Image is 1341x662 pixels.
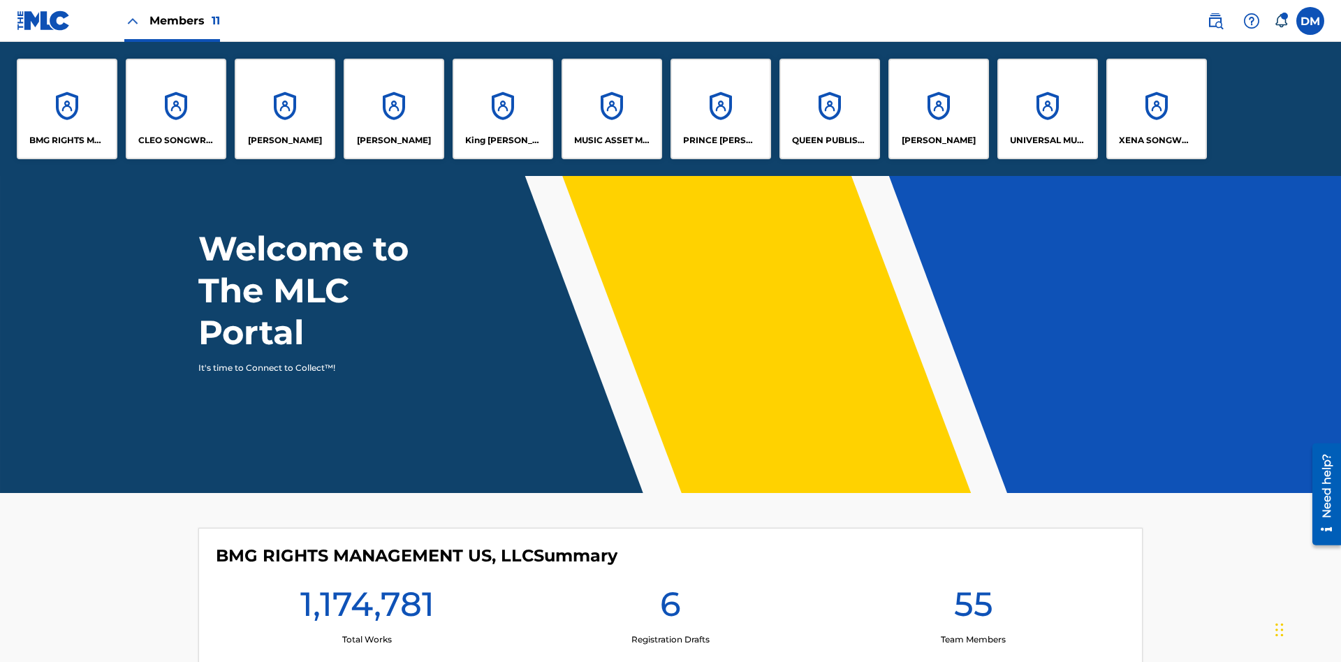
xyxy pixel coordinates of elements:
h4: BMG RIGHTS MANAGEMENT US, LLC [216,545,617,566]
a: Accounts[PERSON_NAME] [344,59,444,159]
a: Accounts[PERSON_NAME] [235,59,335,159]
p: King McTesterson [465,134,541,147]
span: 11 [212,14,220,27]
p: Team Members [941,633,1006,646]
div: Drag [1275,609,1284,651]
a: AccountsMUSIC ASSET MANAGEMENT (MAM) [562,59,662,159]
p: BMG RIGHTS MANAGEMENT US, LLC [29,134,105,147]
span: Members [149,13,220,29]
a: Accounts[PERSON_NAME] [888,59,989,159]
div: User Menu [1296,7,1324,35]
h1: 55 [954,583,993,633]
p: QUEEN PUBLISHA [792,134,868,147]
h1: 6 [660,583,681,633]
a: AccountsKing [PERSON_NAME] [453,59,553,159]
img: search [1207,13,1224,29]
h1: Welcome to The MLC Portal [198,228,460,353]
p: It's time to Connect to Collect™! [198,362,441,374]
a: AccountsPRINCE [PERSON_NAME] [670,59,771,159]
img: MLC Logo [17,10,71,31]
iframe: Chat Widget [1271,595,1341,662]
p: MUSIC ASSET MANAGEMENT (MAM) [574,134,650,147]
h1: 1,174,781 [300,583,434,633]
a: AccountsCLEO SONGWRITER [126,59,226,159]
a: AccountsXENA SONGWRITER [1106,59,1207,159]
p: Registration Drafts [631,633,710,646]
img: help [1243,13,1260,29]
a: AccountsUNIVERSAL MUSIC PUB GROUP [997,59,1098,159]
a: AccountsBMG RIGHTS MANAGEMENT US, LLC [17,59,117,159]
div: Notifications [1274,14,1288,28]
iframe: Resource Center [1302,438,1341,552]
a: Public Search [1201,7,1229,35]
p: EYAMA MCSINGER [357,134,431,147]
p: XENA SONGWRITER [1119,134,1195,147]
p: PRINCE MCTESTERSON [683,134,759,147]
p: ELVIS COSTELLO [248,134,322,147]
a: AccountsQUEEN PUBLISHA [779,59,880,159]
p: UNIVERSAL MUSIC PUB GROUP [1010,134,1086,147]
div: Help [1238,7,1266,35]
p: Total Works [342,633,392,646]
img: Close [124,13,141,29]
p: CLEO SONGWRITER [138,134,214,147]
p: RONALD MCTESTERSON [902,134,976,147]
